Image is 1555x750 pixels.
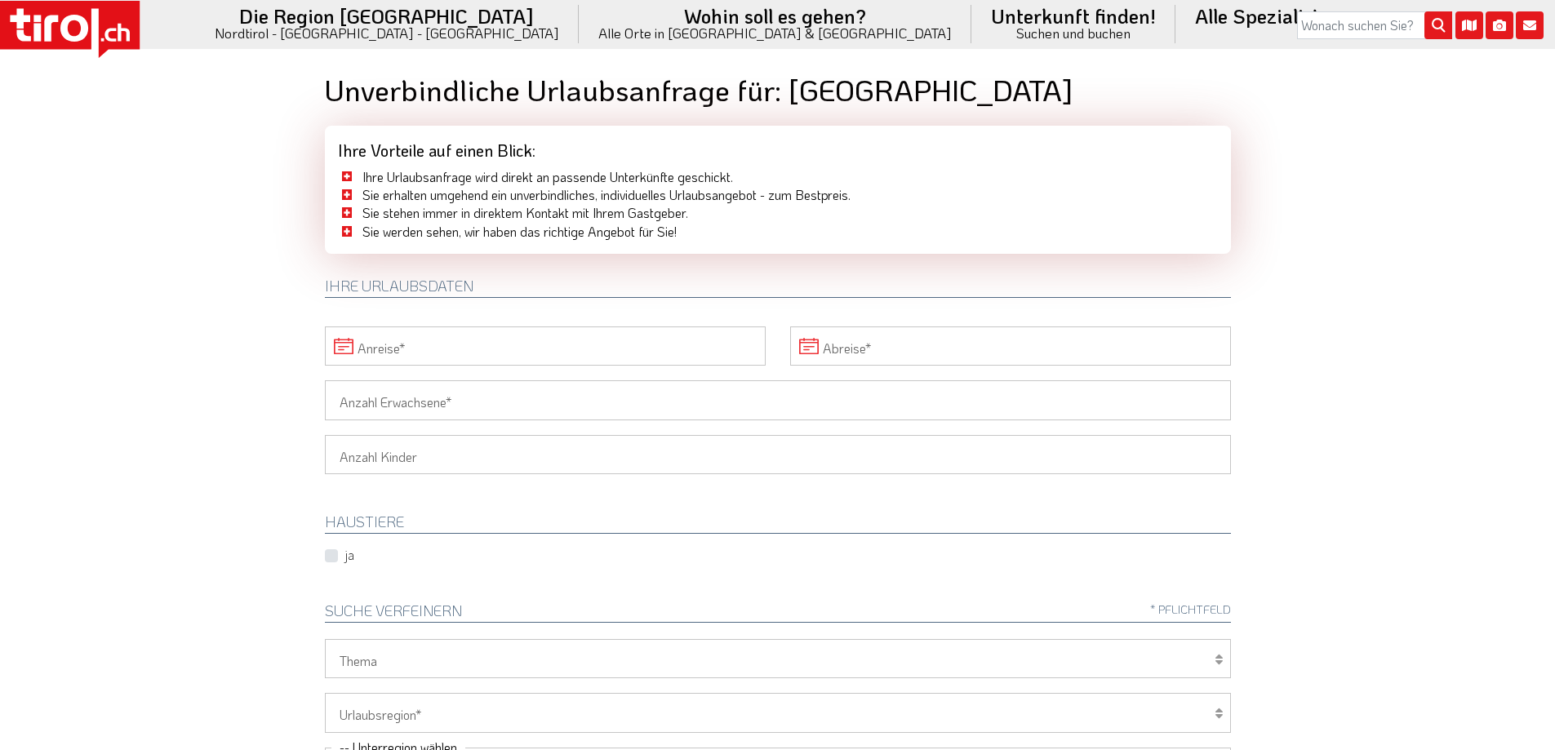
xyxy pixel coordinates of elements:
i: Fotogalerie [1486,11,1513,39]
i: Karte öffnen [1455,11,1483,39]
small: Suchen und buchen [991,26,1156,40]
small: Nordtirol - [GEOGRAPHIC_DATA] - [GEOGRAPHIC_DATA] [215,26,559,40]
h1: Unverbindliche Urlaubsanfrage für: [GEOGRAPHIC_DATA] [325,73,1231,106]
i: Kontakt [1516,11,1544,39]
div: Ihre Vorteile auf einen Blick: [325,126,1231,168]
span: * Pflichtfeld [1150,603,1231,615]
li: Sie stehen immer in direktem Kontakt mit Ihrem Gastgeber. [338,204,1218,222]
li: Sie erhalten umgehend ein unverbindliches, individuelles Urlaubsangebot - zum Bestpreis. [338,186,1218,204]
label: ja [344,546,354,564]
h2: HAUSTIERE [325,514,1231,534]
li: Ihre Urlaubsanfrage wird direkt an passende Unterkünfte geschickt. [338,168,1218,186]
h2: Suche verfeinern [325,603,1231,623]
h2: Ihre Urlaubsdaten [325,278,1231,298]
input: Wonach suchen Sie? [1297,11,1452,39]
li: Sie werden sehen, wir haben das richtige Angebot für Sie! [338,223,1218,241]
small: Alle Orte in [GEOGRAPHIC_DATA] & [GEOGRAPHIC_DATA] [598,26,952,40]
